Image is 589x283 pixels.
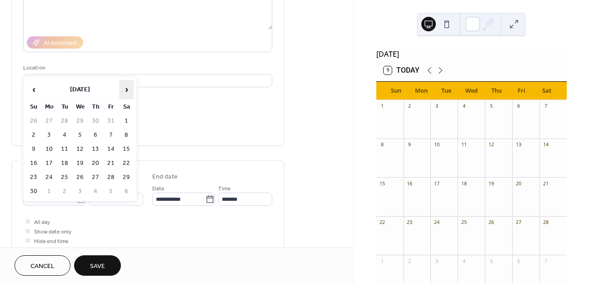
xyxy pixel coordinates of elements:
div: Fri [509,82,534,100]
button: 9Today [380,64,423,77]
td: 3 [73,185,87,198]
div: 6 [515,103,522,109]
td: 27 [88,171,103,184]
div: 12 [488,141,494,148]
div: 2 [406,258,413,264]
div: 9 [406,141,413,148]
div: Tue [434,82,459,100]
th: Mo [42,100,56,114]
div: 26 [488,219,494,226]
div: 24 [433,219,440,226]
div: Mon [409,82,434,100]
td: 5 [73,129,87,142]
div: 17 [433,180,440,187]
td: 30 [88,114,103,128]
div: 8 [379,141,386,148]
div: 16 [406,180,413,187]
th: Fr [104,100,118,114]
td: 10 [42,143,56,156]
div: 21 [542,180,549,187]
td: 16 [26,157,41,170]
span: ‹ [27,80,40,99]
td: 6 [88,129,103,142]
div: 3 [433,103,440,109]
div: 14 [542,141,549,148]
td: 1 [42,185,56,198]
td: 6 [119,185,134,198]
td: 30 [26,185,41,198]
td: 2 [26,129,41,142]
span: Hide end time [34,237,69,246]
td: 4 [88,185,103,198]
div: 11 [460,141,467,148]
td: 4 [57,129,72,142]
div: 4 [460,258,467,264]
span: Save [90,262,105,271]
div: 20 [515,180,522,187]
td: 19 [73,157,87,170]
td: 21 [104,157,118,170]
td: 31 [104,114,118,128]
div: 5 [488,103,494,109]
td: 12 [73,143,87,156]
td: 23 [26,171,41,184]
td: 5 [104,185,118,198]
td: 28 [104,171,118,184]
td: 28 [57,114,72,128]
td: 26 [73,171,87,184]
div: 18 [460,180,467,187]
th: Sa [119,100,134,114]
div: 7 [542,258,549,264]
div: Sun [384,82,409,100]
td: 22 [119,157,134,170]
th: Th [88,100,103,114]
div: 2 [406,103,413,109]
a: Cancel [15,255,70,276]
td: 8 [119,129,134,142]
div: 10 [433,141,440,148]
th: [DATE] [42,80,118,99]
div: Sat [534,82,559,100]
td: 27 [42,114,56,128]
div: 27 [515,219,522,226]
th: Tu [57,100,72,114]
span: All day [34,218,50,227]
div: 19 [488,180,494,187]
div: 25 [460,219,467,226]
span: Time [218,184,231,194]
td: 29 [119,171,134,184]
td: 11 [57,143,72,156]
span: Date [152,184,165,194]
div: Wed [459,82,484,100]
td: 7 [104,129,118,142]
div: End date [152,172,178,182]
div: 15 [379,180,386,187]
th: We [73,100,87,114]
td: 20 [88,157,103,170]
div: 4 [460,103,467,109]
td: 25 [57,171,72,184]
td: 3 [42,129,56,142]
span: › [120,80,133,99]
div: 1 [379,103,386,109]
span: Show date only [34,227,71,237]
th: Su [26,100,41,114]
div: Location [23,63,270,73]
div: 1 [379,258,386,264]
td: 15 [119,143,134,156]
div: 6 [515,258,522,264]
div: 13 [515,141,522,148]
td: 18 [57,157,72,170]
div: 28 [542,219,549,226]
td: 13 [88,143,103,156]
td: 29 [73,114,87,128]
td: 24 [42,171,56,184]
td: 1 [119,114,134,128]
td: 26 [26,114,41,128]
div: [DATE] [376,49,567,60]
td: 9 [26,143,41,156]
td: 17 [42,157,56,170]
span: Cancel [30,262,55,271]
td: 2 [57,185,72,198]
td: 14 [104,143,118,156]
